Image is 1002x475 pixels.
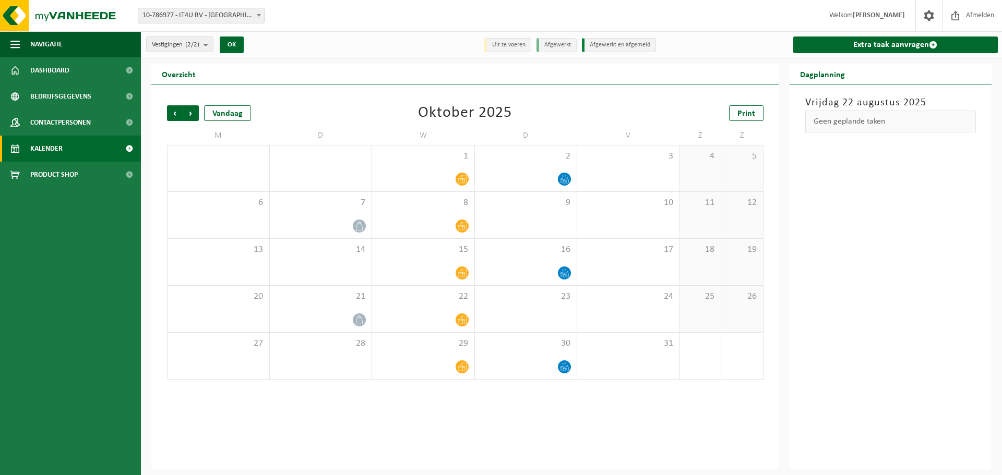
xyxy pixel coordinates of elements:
[173,338,264,349] span: 27
[793,36,998,53] a: Extra taak aanvragen
[726,291,757,302] span: 26
[151,64,206,84] h2: Overzicht
[582,38,656,52] li: Afgewerkt en afgemeld
[737,109,755,118] span: Print
[582,197,674,209] span: 10
[685,244,716,255] span: 18
[685,151,716,162] span: 4
[275,197,367,209] span: 7
[377,338,469,349] span: 29
[270,126,373,145] td: D
[377,291,469,302] span: 22
[30,31,63,57] span: Navigatie
[204,105,251,121] div: Vandaag
[377,197,469,209] span: 8
[790,64,855,84] h2: Dagplanning
[536,38,577,52] li: Afgewerkt
[475,126,578,145] td: D
[377,151,469,162] span: 1
[726,197,757,209] span: 12
[577,126,680,145] td: V
[275,291,367,302] span: 21
[805,95,976,111] h3: Vrijdag 22 augustus 2025
[30,83,91,109] span: Bedrijfsgegevens
[726,151,757,162] span: 5
[729,105,764,121] a: Print
[173,291,264,302] span: 20
[721,126,763,145] td: Z
[480,338,572,349] span: 30
[167,105,183,121] span: Vorige
[138,8,264,23] span: 10-786977 - IT4U BV - RUMBEKE
[220,36,244,53] button: OK
[480,291,572,302] span: 23
[275,244,367,255] span: 14
[418,105,512,121] div: Oktober 2025
[372,126,475,145] td: W
[173,197,264,209] span: 6
[173,244,264,255] span: 13
[680,126,722,145] td: Z
[138,8,265,23] span: 10-786977 - IT4U BV - RUMBEKE
[30,109,91,136] span: Contactpersonen
[726,244,757,255] span: 19
[152,37,199,53] span: Vestigingen
[275,338,367,349] span: 28
[183,105,199,121] span: Volgende
[377,244,469,255] span: 15
[853,11,905,19] strong: [PERSON_NAME]
[30,162,78,188] span: Product Shop
[30,57,69,83] span: Dashboard
[484,38,531,52] li: Uit te voeren
[480,197,572,209] span: 9
[146,36,213,52] button: Vestigingen(2/2)
[582,151,674,162] span: 3
[30,136,63,162] span: Kalender
[805,111,976,132] div: Geen geplande taken
[582,338,674,349] span: 31
[167,126,270,145] td: M
[480,244,572,255] span: 16
[582,244,674,255] span: 17
[185,41,199,48] count: (2/2)
[685,197,716,209] span: 11
[685,291,716,302] span: 25
[582,291,674,302] span: 24
[480,151,572,162] span: 2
